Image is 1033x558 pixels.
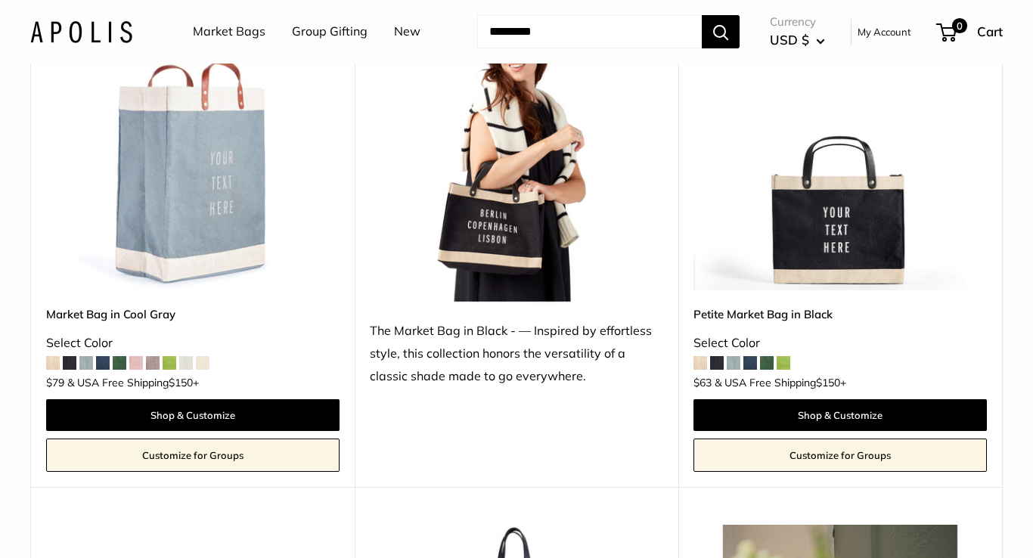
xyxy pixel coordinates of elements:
[693,332,987,355] div: Select Color
[693,305,987,323] a: Petite Market Bag in Black
[67,377,199,388] span: & USA Free Shipping +
[770,32,809,48] span: USD $
[693,376,712,389] span: $63
[292,20,368,43] a: Group Gifting
[30,20,132,42] img: Apolis
[193,20,265,43] a: Market Bags
[46,332,340,355] div: Select Color
[46,399,340,431] a: Shop & Customize
[858,23,911,41] a: My Account
[770,11,825,33] span: Currency
[693,399,987,431] a: Shop & Customize
[977,23,1003,39] span: Cart
[477,15,702,48] input: Search...
[46,305,340,323] a: Market Bag in Cool Gray
[370,320,663,388] div: The Market Bag in Black - — Inspired by effortless style, this collection honors the versatility ...
[938,20,1003,44] a: 0 Cart
[394,20,420,43] a: New
[952,18,967,33] span: 0
[715,377,846,388] span: & USA Free Shipping +
[693,439,987,472] a: Customize for Groups
[702,15,740,48] button: Search
[816,376,840,389] span: $150
[169,376,193,389] span: $150
[46,376,64,389] span: $79
[46,439,340,472] a: Customize for Groups
[770,28,825,52] button: USD $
